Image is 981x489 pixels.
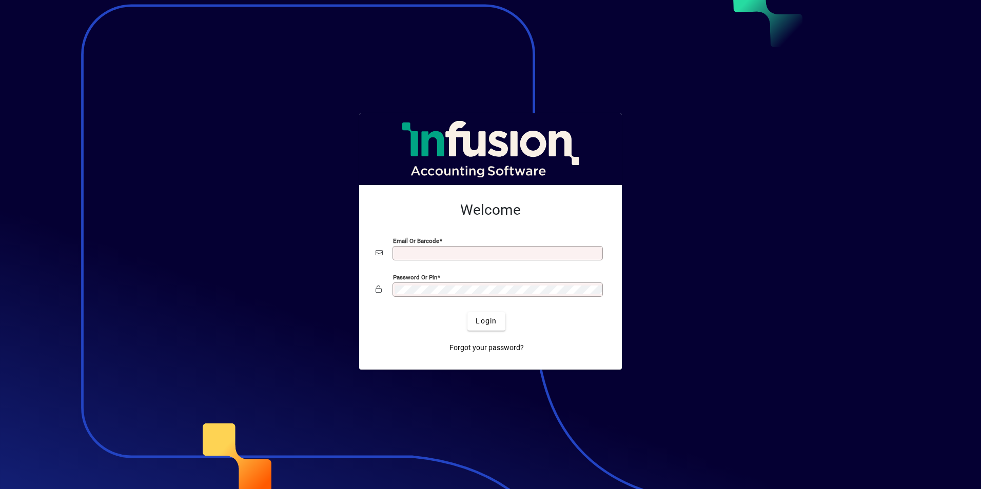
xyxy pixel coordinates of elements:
mat-label: Email or Barcode [393,237,439,244]
span: Login [476,316,497,327]
span: Forgot your password? [449,342,524,353]
mat-label: Password or Pin [393,273,437,280]
h2: Welcome [376,201,605,219]
button: Login [467,312,505,331]
a: Forgot your password? [445,339,528,357]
